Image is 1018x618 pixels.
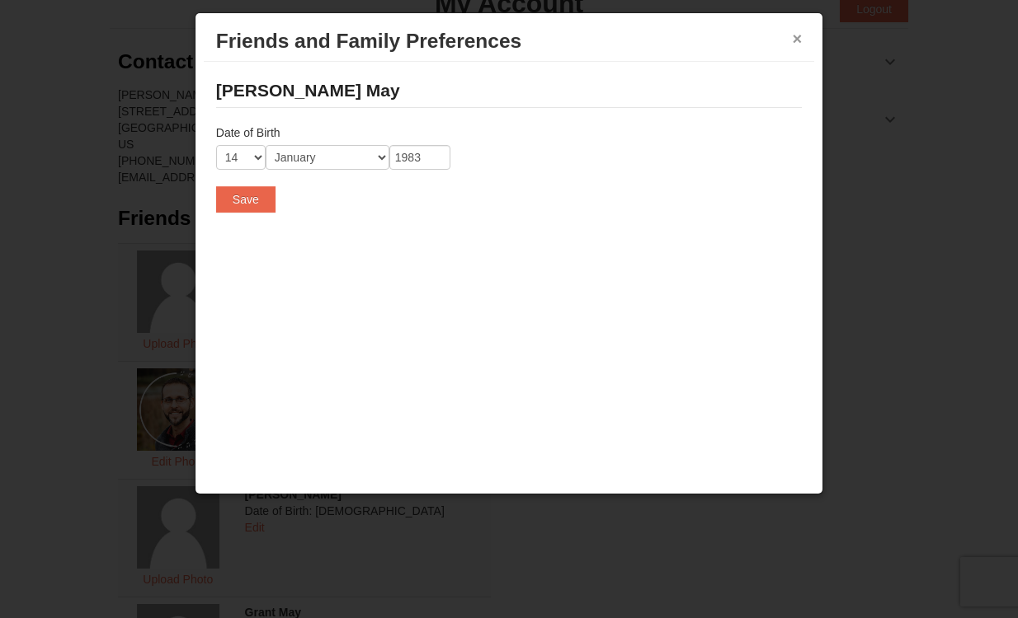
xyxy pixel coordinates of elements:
button: Save [216,186,276,213]
button: × [793,30,803,47]
legend: [PERSON_NAME] May [216,74,802,108]
label: Date of Birth [216,124,802,141]
input: YYYY [389,145,450,170]
h3: Friends and Family Preferences [216,29,802,54]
